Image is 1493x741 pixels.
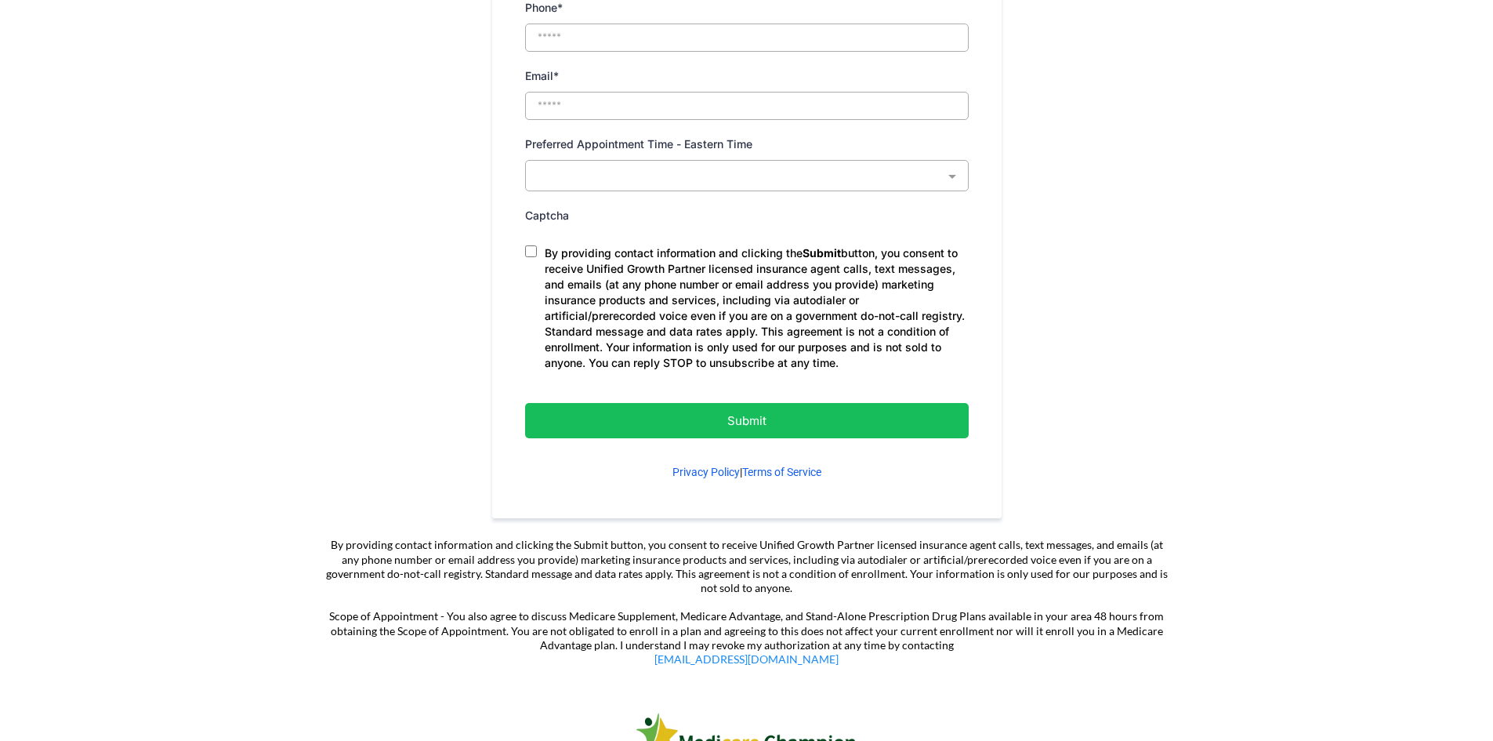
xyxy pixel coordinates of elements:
[324,538,1170,595] p: By providing contact information and clicking the Submit button, you consent to receive Unified G...
[742,466,821,478] a: Terms of Service
[654,652,839,666] a: [EMAIL_ADDRESS][DOMAIN_NAME]
[545,245,969,371] p: By providing contact information and clicking the button, you consent to receive Unified Growth P...
[525,66,559,85] label: Email
[525,205,569,225] label: Captcha
[564,410,930,431] p: Submit
[525,403,969,438] button: Submit
[324,609,1170,667] p: Scope of Appointment - You also agree to discuss Medicare Supplement, Medicare Advantage, and Sta...
[672,466,740,478] a: Privacy Policy
[525,464,969,481] p: |
[525,134,752,154] label: Preferred Appointment Time - Eastern Time
[803,246,841,260] strong: Submit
